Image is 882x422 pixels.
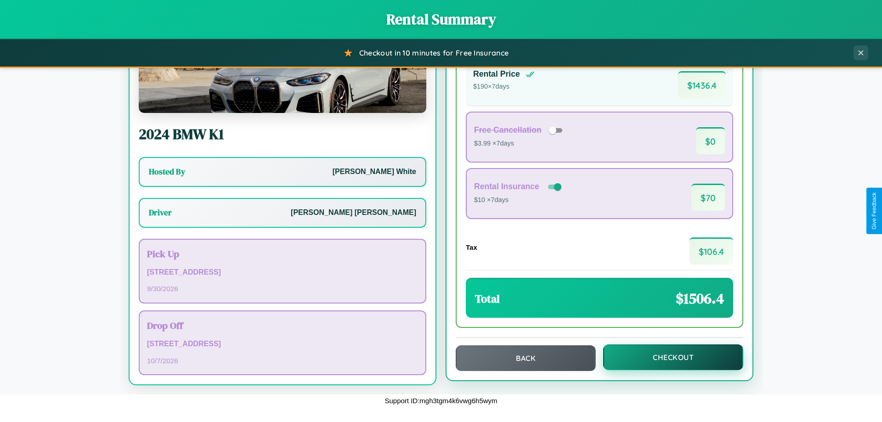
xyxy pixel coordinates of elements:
[149,207,172,218] h3: Driver
[147,338,418,351] p: [STREET_ADDRESS]
[474,194,563,206] p: $10 × 7 days
[139,124,426,144] h2: 2024 BMW K1
[474,138,565,150] p: $3.99 × 7 days
[603,344,743,370] button: Checkout
[9,9,873,29] h1: Rental Summary
[473,81,535,93] p: $ 190 × 7 days
[696,127,725,154] span: $ 0
[473,69,520,79] h4: Rental Price
[678,71,726,98] span: $ 1436.4
[333,165,416,179] p: [PERSON_NAME] White
[474,182,539,191] h4: Rental Insurance
[474,125,542,135] h4: Free Cancellation
[690,237,733,264] span: $ 106.4
[384,394,497,407] p: Support ID: mgh3tgm4k6vwg6h5wym
[466,243,477,251] h4: Tax
[676,288,724,309] span: $ 1506.4
[147,354,418,367] p: 10 / 7 / 2026
[291,206,416,219] p: [PERSON_NAME] [PERSON_NAME]
[147,282,418,295] p: 9 / 30 / 2026
[871,192,877,230] div: Give Feedback
[149,166,185,177] h3: Hosted By
[475,291,500,306] h3: Total
[147,266,418,279] p: [STREET_ADDRESS]
[147,247,418,260] h3: Pick Up
[147,319,418,332] h3: Drop Off
[456,345,596,371] button: Back
[691,184,725,211] span: $ 70
[359,48,509,57] span: Checkout in 10 minutes for Free Insurance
